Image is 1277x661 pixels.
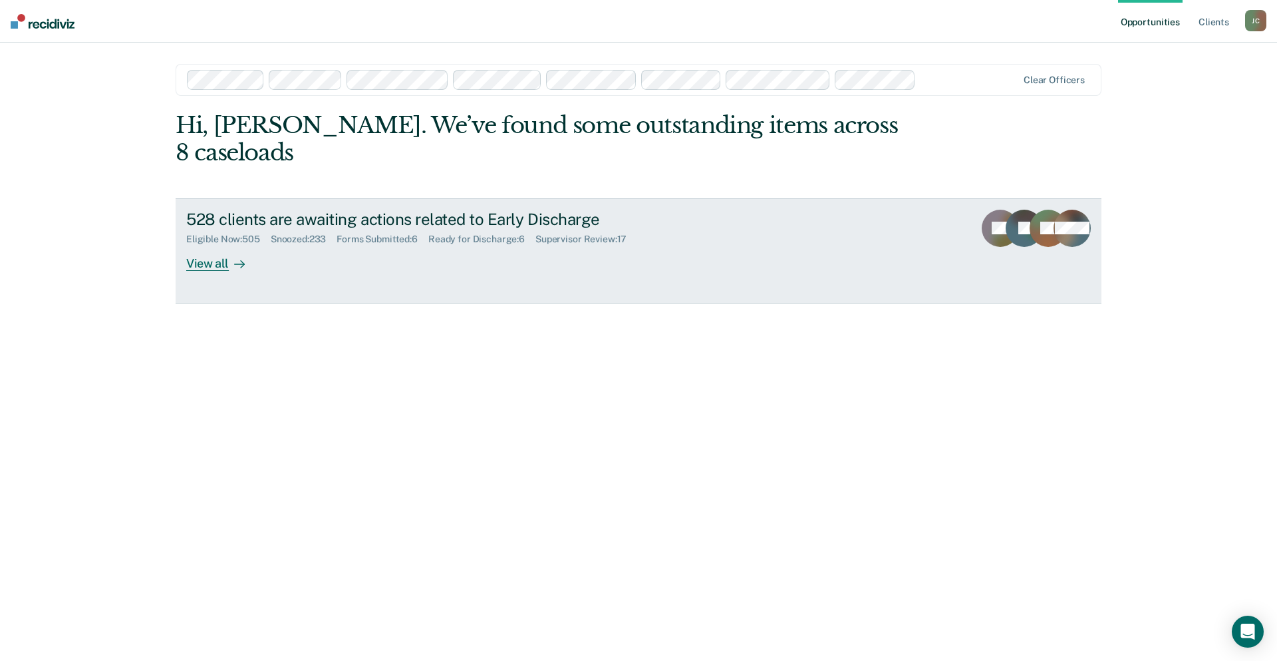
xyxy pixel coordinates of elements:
[337,234,428,245] div: Forms Submitted : 6
[535,234,637,245] div: Supervisor Review : 17
[176,112,917,166] div: Hi, [PERSON_NAME]. We’ve found some outstanding items across 8 caseloads
[1232,616,1264,648] div: Open Intercom Messenger
[1245,10,1266,31] div: J C
[186,245,261,271] div: View all
[271,234,337,245] div: Snoozed : 233
[1245,10,1266,31] button: JC
[1024,75,1085,86] div: Clear officers
[186,234,271,245] div: Eligible Now : 505
[176,198,1101,304] a: 528 clients are awaiting actions related to Early DischargeEligible Now:505Snoozed:233Forms Submi...
[428,234,535,245] div: Ready for Discharge : 6
[11,14,74,29] img: Recidiviz
[186,210,653,229] div: 528 clients are awaiting actions related to Early Discharge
